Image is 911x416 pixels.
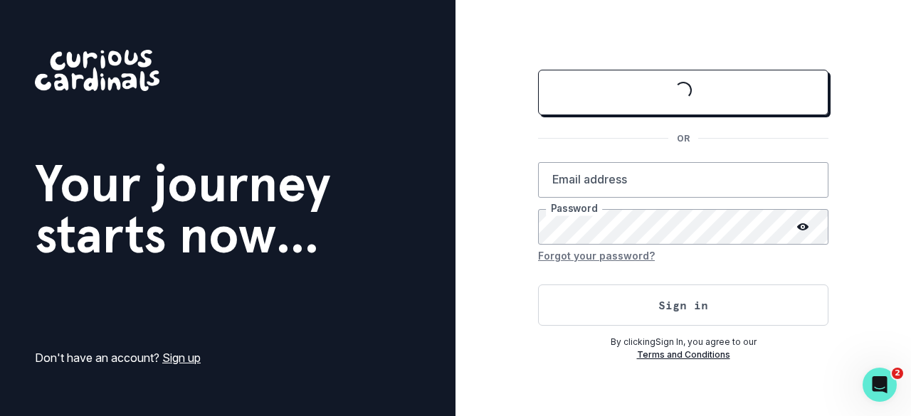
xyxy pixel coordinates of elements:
a: Terms and Conditions [637,349,730,360]
p: OR [668,132,698,145]
h1: Your journey starts now... [35,158,331,260]
span: 2 [892,368,903,379]
button: Sign in with Google (GSuite) [538,70,828,115]
p: Don't have an account? [35,349,201,366]
button: Sign in [538,284,828,326]
img: Curious Cardinals Logo [35,50,159,91]
a: Sign up [162,351,201,365]
button: Forgot your password? [538,245,655,267]
iframe: Intercom live chat [863,368,897,402]
p: By clicking Sign In , you agree to our [538,336,828,348]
